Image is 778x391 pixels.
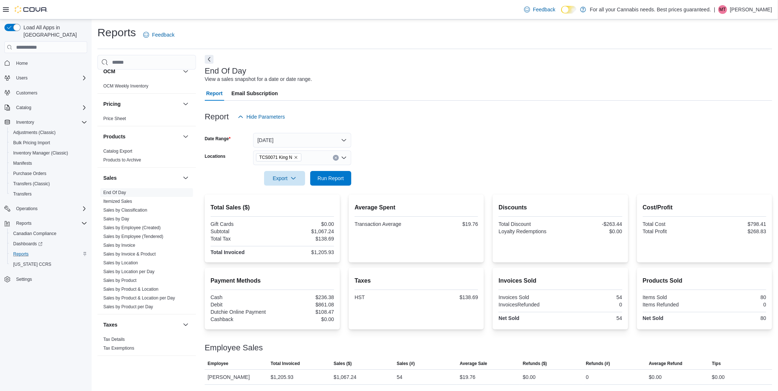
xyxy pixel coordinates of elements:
[10,128,59,137] a: Adjustments (Classic)
[103,149,132,154] a: Catalog Export
[712,361,721,366] span: Tips
[13,261,51,267] span: [US_STATE] CCRS
[13,118,87,127] span: Inventory
[13,191,32,197] span: Transfers
[103,278,137,283] span: Sales by Product
[499,228,559,234] div: Loyalty Redemptions
[521,2,558,17] a: Feedback
[103,337,125,342] a: Tax Details
[231,86,278,101] span: Email Subscription
[7,148,90,158] button: Inventory Manager (Classic)
[103,174,117,182] h3: Sales
[1,274,90,284] button: Settings
[10,190,34,198] a: Transfers
[643,315,664,321] strong: Net Sold
[103,321,118,328] h3: Taxes
[16,75,27,81] span: Users
[1,57,90,68] button: Home
[418,294,478,300] div: $138.69
[13,150,68,156] span: Inventory Manager (Classic)
[259,154,292,161] span: TCS0071 King N
[103,242,135,248] span: Sales by Invoice
[103,225,161,230] a: Sales by Employee (Created)
[103,157,141,163] span: Products to Archive
[7,168,90,179] button: Purchase Orders
[310,171,351,186] button: Run Report
[719,5,726,14] span: MT
[334,361,352,366] span: Sales ($)
[13,130,56,135] span: Adjustments (Classic)
[103,83,148,89] a: OCM Weekly Inventory
[523,373,536,381] div: $0.00
[10,149,87,157] span: Inventory Manager (Classic)
[103,295,175,301] a: Sales by Product & Location per Day
[318,175,344,182] span: Run Report
[13,160,32,166] span: Manifests
[274,309,334,315] div: $108.47
[140,27,177,42] a: Feedback
[103,346,134,351] a: Tax Exemptions
[13,181,50,187] span: Transfers (Classic)
[7,239,90,249] a: Dashboards
[712,373,725,381] div: $0.00
[103,190,126,195] span: End Of Day
[13,88,87,97] span: Customers
[7,138,90,148] button: Bulk Pricing Import
[13,204,87,213] span: Operations
[562,302,622,308] div: 0
[103,116,126,121] a: Price Sheet
[13,275,35,284] a: Settings
[15,6,48,13] img: Cova
[13,89,40,97] a: Customers
[103,148,132,154] span: Catalog Export
[499,302,559,308] div: InvoicesRefunded
[247,113,285,120] span: Hide Parameters
[152,31,174,38] span: Feedback
[103,260,138,265] a: Sales by Location
[13,59,31,68] a: Home
[181,100,190,108] button: Pricing
[211,309,271,315] div: Dutchie Online Payment
[523,361,547,366] span: Refunds ($)
[10,239,45,248] a: Dashboards
[1,87,90,98] button: Customers
[562,315,622,321] div: 54
[1,103,90,113] button: Catalog
[333,155,339,161] button: Clear input
[706,302,766,308] div: 0
[13,74,30,82] button: Users
[103,225,161,231] span: Sales by Employee (Created)
[103,208,147,213] a: Sales by Classification
[499,315,519,321] strong: Net Sold
[211,249,245,255] strong: Total Invoiced
[16,90,37,96] span: Customers
[103,252,156,257] a: Sales by Invoice & Product
[643,221,703,227] div: Total Cost
[1,117,90,127] button: Inventory
[274,228,334,234] div: $1,067.24
[1,73,90,83] button: Users
[97,335,196,355] div: Taxes
[13,171,47,176] span: Purchase Orders
[205,136,231,142] label: Date Range
[10,128,87,137] span: Adjustments (Classic)
[10,250,87,258] span: Reports
[10,169,87,178] span: Purchase Orders
[643,294,703,300] div: Items Sold
[562,228,622,234] div: $0.00
[10,229,59,238] a: Canadian Compliance
[103,133,180,140] button: Products
[103,345,134,351] span: Tax Exemptions
[97,114,196,126] div: Pricing
[10,138,53,147] a: Bulk Pricing Import
[7,189,90,199] button: Transfers
[649,361,683,366] span: Average Refund
[16,119,34,125] span: Inventory
[10,138,87,147] span: Bulk Pricing Import
[10,190,87,198] span: Transfers
[103,287,159,292] a: Sales by Product & Location
[706,294,766,300] div: 80
[499,203,622,212] h2: Discounts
